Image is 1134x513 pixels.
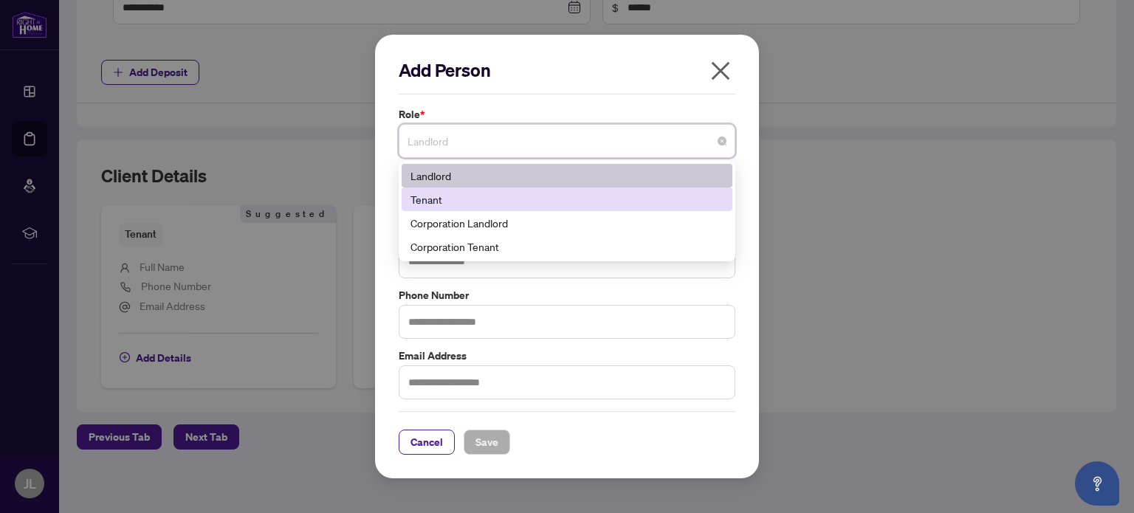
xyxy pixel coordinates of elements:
[402,164,732,187] div: Landlord
[402,211,732,235] div: Corporation Landlord
[709,59,732,83] span: close
[410,238,724,255] div: Corporation Tenant
[718,137,726,145] span: close-circle
[402,187,732,211] div: Tenant
[399,430,455,455] button: Cancel
[1075,461,1119,506] button: Open asap
[399,348,735,364] label: Email Address
[399,287,735,303] label: Phone Number
[408,127,726,155] span: Landlord
[402,235,732,258] div: Corporation Tenant
[410,168,724,184] div: Landlord
[410,191,724,207] div: Tenant
[410,430,443,454] span: Cancel
[464,430,510,455] button: Save
[399,106,735,123] label: Role
[399,58,735,82] h2: Add Person
[410,215,724,231] div: Corporation Landlord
